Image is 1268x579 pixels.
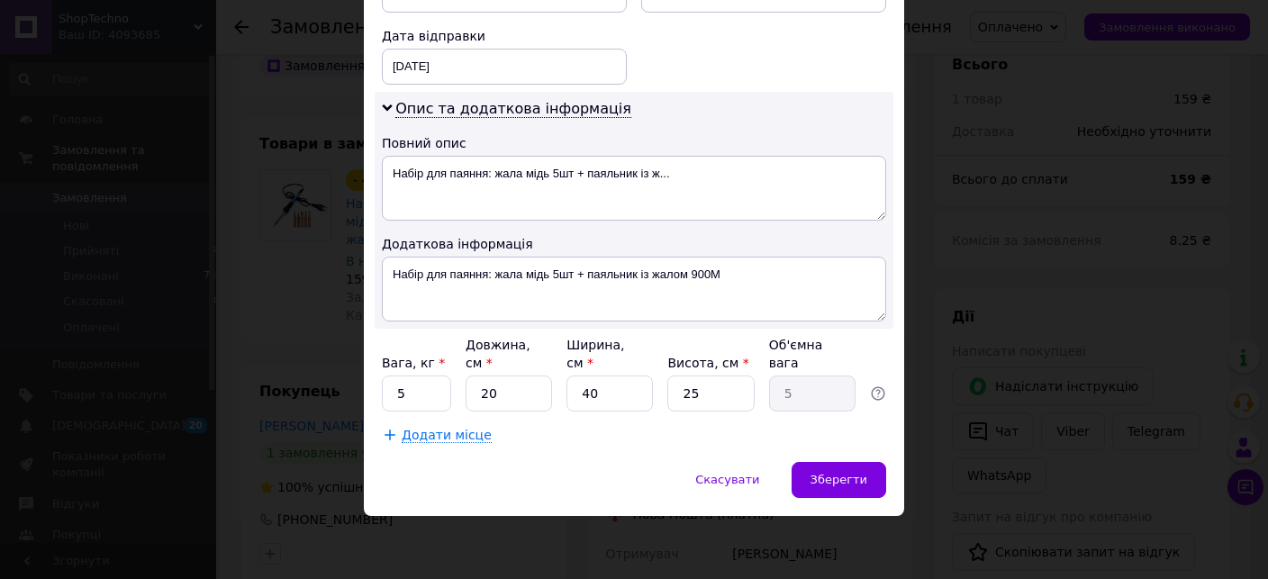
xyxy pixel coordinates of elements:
[382,235,886,253] div: Додаткова інформація
[695,473,759,486] span: Скасувати
[769,336,856,372] div: Об'ємна вага
[395,100,631,118] span: Опис та додаткова інформація
[382,356,445,370] label: Вага, кг
[811,473,867,486] span: Зберегти
[382,156,886,221] textarea: Набір для паяння: жала мідь 5шт + паяльник із ж...
[667,356,748,370] label: Висота, см
[566,338,624,370] label: Ширина, см
[466,338,530,370] label: Довжина, см
[382,134,886,152] div: Повний опис
[382,27,627,45] div: Дата відправки
[402,428,492,443] span: Додати місце
[382,257,886,321] textarea: Набір для паяння: жала мідь 5шт + паяльник із жалом 900M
